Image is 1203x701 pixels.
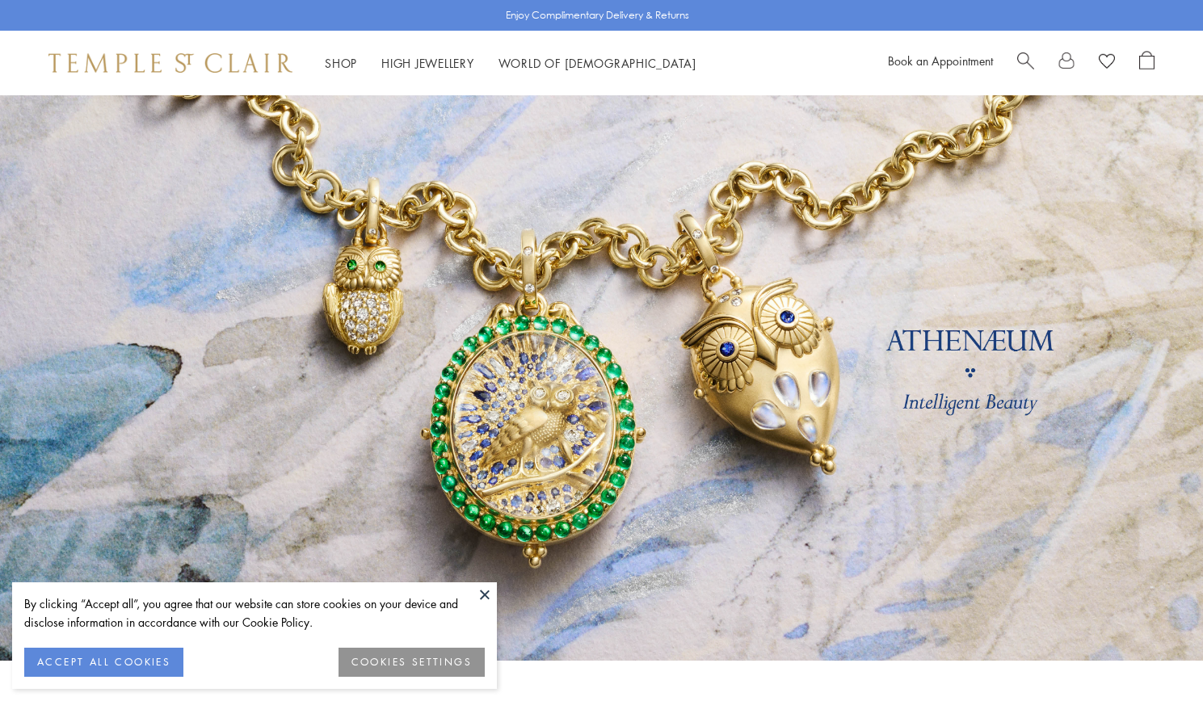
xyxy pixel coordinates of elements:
[1017,51,1034,75] a: Search
[1099,51,1115,75] a: View Wishlist
[888,52,993,69] a: Book an Appointment
[325,55,357,71] a: ShopShop
[506,7,689,23] p: Enjoy Complimentary Delivery & Returns
[381,55,474,71] a: High JewelleryHigh Jewellery
[339,648,485,677] button: COOKIES SETTINGS
[498,55,696,71] a: World of [DEMOGRAPHIC_DATA]World of [DEMOGRAPHIC_DATA]
[48,53,292,73] img: Temple St. Clair
[24,648,183,677] button: ACCEPT ALL COOKIES
[1139,51,1155,75] a: Open Shopping Bag
[24,594,485,632] div: By clicking “Accept all”, you agree that our website can store cookies on your device and disclos...
[325,53,696,73] nav: Main navigation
